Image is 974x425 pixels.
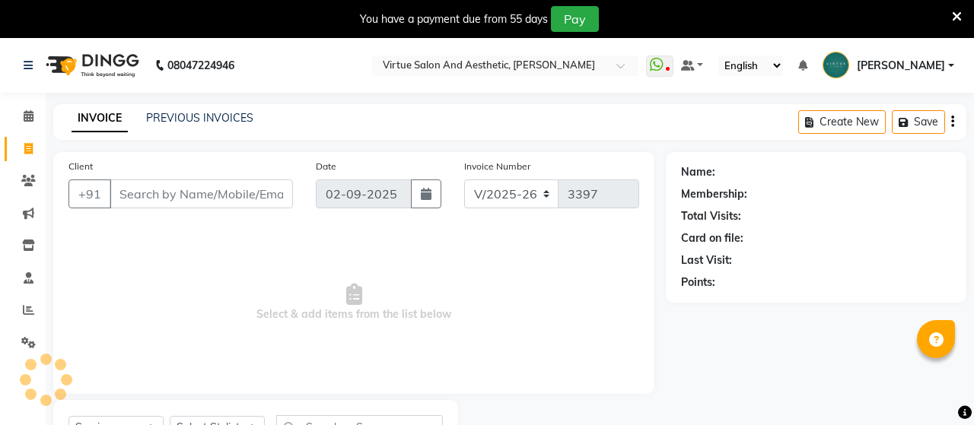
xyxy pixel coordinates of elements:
a: INVOICE [72,105,128,132]
div: Total Visits: [681,208,741,224]
button: Pay [551,6,599,32]
div: Card on file: [681,230,743,246]
input: Search by Name/Mobile/Email/Code [110,179,293,208]
img: Bharath [823,52,849,78]
img: logo [39,44,143,87]
label: Client [68,160,93,173]
span: [PERSON_NAME] [857,58,945,74]
span: Select & add items from the list below [68,227,639,379]
button: Save [892,110,945,134]
div: Points: [681,274,715,290]
div: You have a payment due from 55 days [360,11,548,27]
button: Create New [798,110,886,134]
div: Last Visit: [681,252,732,268]
button: +91 [68,179,111,208]
div: Name: [681,164,715,180]
label: Date [316,160,336,173]
label: Invoice Number [464,160,530,173]
div: Membership: [681,186,747,202]
b: 08047224946 [167,44,234,87]
a: PREVIOUS INVOICES [146,111,253,125]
